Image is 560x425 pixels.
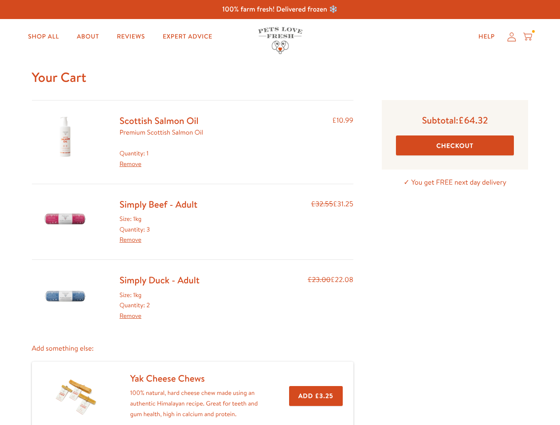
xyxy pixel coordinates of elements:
div: Size: 1kg Quantity: 3 [120,214,198,245]
a: Simply Duck - Adult [120,274,200,286]
img: Simply Beef - Adult - 1kg [43,198,87,241]
a: Expert Advice [156,28,219,46]
a: Reviews [110,28,152,46]
div: Quantity: 1 [120,148,204,170]
a: Remove [120,235,141,244]
button: Checkout [396,135,514,155]
img: Simply Duck - Adult - 1kg [43,274,87,318]
a: Shop All [21,28,66,46]
a: Simply Beef - Adult [120,198,198,211]
a: Remove [120,159,141,168]
div: £10.99 [332,115,353,169]
div: £22.08 [308,274,353,321]
p: ✓ You get FREE next day delivery [382,177,529,189]
span: £64.32 [458,114,488,127]
a: Help [471,28,502,46]
div: £31.25 [311,198,353,246]
a: Scottish Salmon Oil [120,114,199,127]
s: £32.55 [311,199,333,209]
img: Scottish Salmon Oil [43,115,87,159]
div: Size: 1kg Quantity: 2 [120,290,200,321]
a: Remove [120,311,141,320]
p: Add something else: [32,343,353,355]
p: Subtotal: [396,114,514,126]
a: Yak Cheese Chews [130,372,205,385]
p: Premium Scottish Salmon Oil [120,127,204,138]
button: Add £3.25 [289,386,343,406]
h1: Your Cart [32,69,529,86]
a: About [70,28,106,46]
s: £23.00 [308,275,331,285]
img: Pets Love Fresh [258,27,302,54]
p: 100% natural, hard cheese chew made using an authentic Himalayan recipe. Great for teeth and gum ... [130,388,261,419]
img: Yak Cheese Chews [54,374,98,418]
